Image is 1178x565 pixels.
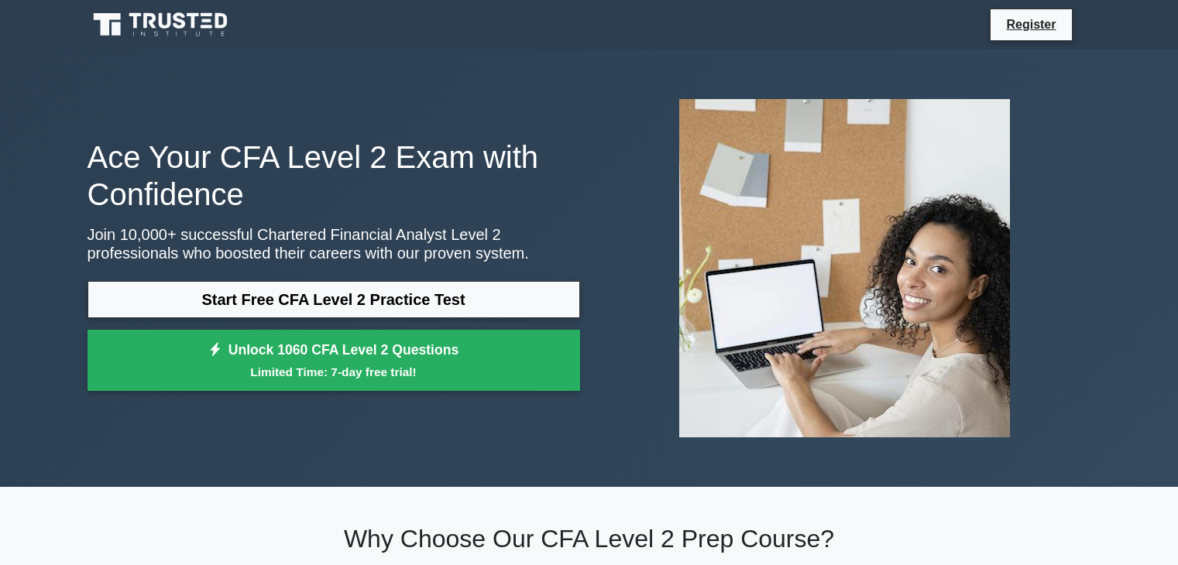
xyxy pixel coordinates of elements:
p: Join 10,000+ successful Chartered Financial Analyst Level 2 professionals who boosted their caree... [88,225,580,262]
a: Start Free CFA Level 2 Practice Test [88,281,580,318]
a: Unlock 1060 CFA Level 2 QuestionsLimited Time: 7-day free trial! [88,330,580,392]
small: Limited Time: 7-day free trial! [107,363,561,381]
h1: Ace Your CFA Level 2 Exam with Confidence [88,139,580,213]
h2: Why Choose Our CFA Level 2 Prep Course? [88,524,1091,553]
a: Register [997,15,1065,34]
